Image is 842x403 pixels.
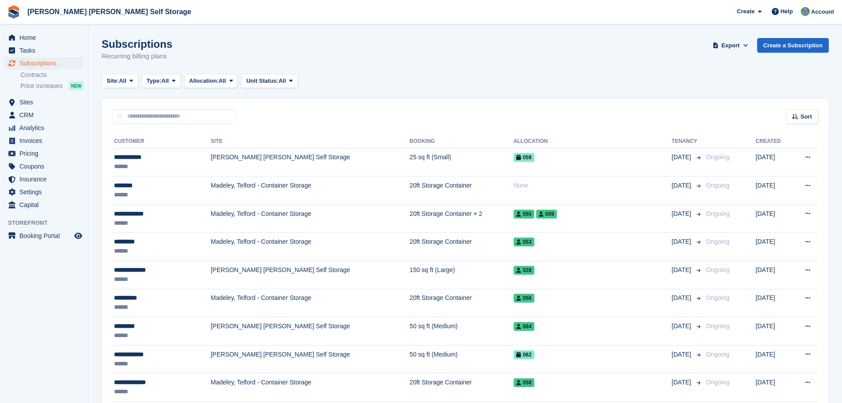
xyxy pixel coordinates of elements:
[4,57,84,69] a: menu
[756,261,792,289] td: [DATE]
[711,38,750,53] button: Export
[672,378,693,387] span: [DATE]
[4,160,84,173] a: menu
[721,41,739,50] span: Export
[672,350,693,359] span: [DATE]
[706,182,730,189] span: Ongoing
[19,31,72,44] span: Home
[706,351,730,358] span: Ongoing
[410,261,514,289] td: 150 sq ft (Large)
[672,209,693,219] span: [DATE]
[781,7,793,16] span: Help
[706,294,730,301] span: Ongoing
[672,293,693,303] span: [DATE]
[756,373,792,402] td: [DATE]
[514,294,534,303] span: 056
[211,148,410,177] td: [PERSON_NAME] [PERSON_NAME] Self Storage
[4,230,84,242] a: menu
[142,74,181,88] button: Type: All
[514,378,534,387] span: 058
[672,181,693,190] span: [DATE]
[672,322,693,331] span: [DATE]
[756,317,792,345] td: [DATE]
[4,109,84,121] a: menu
[161,77,169,85] span: All
[19,134,72,147] span: Invoices
[211,233,410,261] td: Madeley, Telford - Container Storage
[184,74,238,88] button: Allocation: All
[756,204,792,233] td: [DATE]
[756,177,792,205] td: [DATE]
[4,31,84,44] a: menu
[119,77,126,85] span: All
[672,153,693,162] span: [DATE]
[19,122,72,134] span: Analytics
[211,373,410,402] td: Madeley, Telford - Container Storage
[756,345,792,373] td: [DATE]
[514,238,534,246] span: 053
[514,322,534,331] span: 084
[514,266,534,275] span: 028
[19,199,72,211] span: Capital
[211,317,410,345] td: [PERSON_NAME] [PERSON_NAME] Self Storage
[211,204,410,233] td: Madeley, Telford - Container Storage
[514,153,534,162] span: 059
[4,173,84,185] a: menu
[278,77,286,85] span: All
[410,204,514,233] td: 20ft Storage Container × 2
[189,77,219,85] span: Allocation:
[211,345,410,373] td: [PERSON_NAME] [PERSON_NAME] Self Storage
[19,230,72,242] span: Booking Portal
[4,44,84,57] a: menu
[410,317,514,345] td: 50 sq ft (Medium)
[514,350,534,359] span: 062
[706,154,730,161] span: Ongoing
[706,266,730,273] span: Ongoing
[756,289,792,317] td: [DATE]
[756,148,792,177] td: [DATE]
[102,74,138,88] button: Site: All
[672,265,693,275] span: [DATE]
[19,96,72,108] span: Sites
[147,77,162,85] span: Type:
[410,289,514,317] td: 20ft Storage Container
[514,210,534,219] span: 055
[410,134,514,149] th: Booking
[4,122,84,134] a: menu
[410,177,514,205] td: 20ft Storage Container
[706,238,730,245] span: Ongoing
[19,57,72,69] span: Subscriptions
[19,109,72,121] span: CRM
[19,44,72,57] span: Tasks
[107,77,119,85] span: Site:
[20,81,84,91] a: Price increases NEW
[69,81,84,90] div: NEW
[672,134,703,149] th: Tenancy
[112,134,211,149] th: Customer
[801,7,810,16] img: Tom Spickernell
[672,237,693,246] span: [DATE]
[211,289,410,317] td: Madeley, Telford - Container Storage
[706,322,730,330] span: Ongoing
[19,160,72,173] span: Coupons
[514,134,672,149] th: Allocation
[800,112,812,121] span: Sort
[811,8,834,16] span: Account
[756,233,792,261] td: [DATE]
[241,74,297,88] button: Unit Status: All
[4,186,84,198] a: menu
[20,71,84,79] a: Contracts
[514,181,672,190] div: None
[19,186,72,198] span: Settings
[20,82,63,90] span: Price increases
[73,230,84,241] a: Preview store
[757,38,829,53] a: Create a Subscription
[211,177,410,205] td: Madeley, Telford - Container Storage
[7,5,20,19] img: stora-icon-8386f47178a22dfd0bd8f6a31ec36ba5ce8667c1dd55bd0f319d3a0aa187defe.svg
[4,199,84,211] a: menu
[410,345,514,373] td: 50 sq ft (Medium)
[211,134,410,149] th: Site
[756,134,792,149] th: Created
[24,4,195,19] a: [PERSON_NAME] [PERSON_NAME] Self Storage
[4,96,84,108] a: menu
